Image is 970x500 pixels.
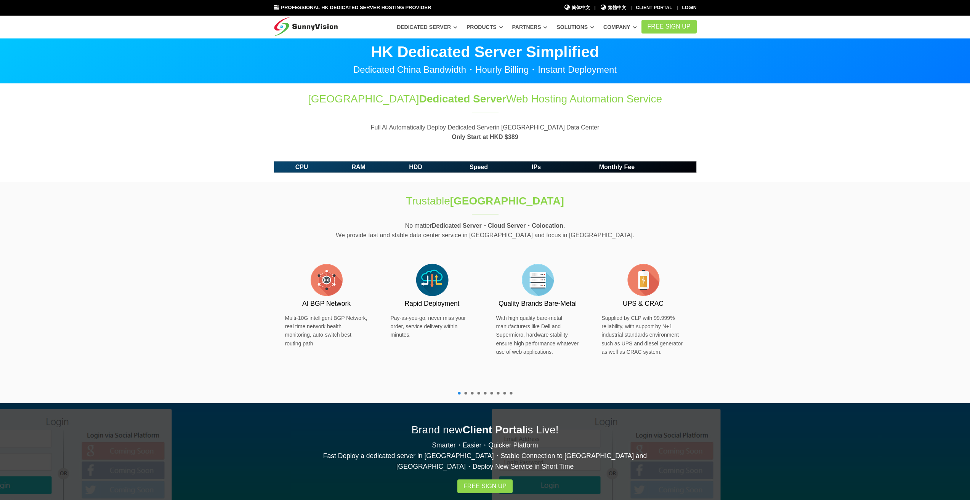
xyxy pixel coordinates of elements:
[330,161,388,173] th: RAM
[636,5,672,10] a: Client Portal
[467,20,503,34] a: Products
[603,20,637,34] a: Company
[397,20,457,34] a: Dedicated Server
[308,261,346,299] img: flat-internet.png
[274,221,697,240] p: No matter . We provide fast and stable data center service in [GEOGRAPHIC_DATA] and focus in [GEO...
[432,222,563,229] strong: Dedicated Server・Cloud Server・Colocation
[462,424,525,436] strong: Client Portal
[450,195,564,207] strong: [GEOGRAPHIC_DATA]
[496,314,579,356] p: With high quality bare-metal manufacturers like Dell and Supermicro, hardware stability ensure hi...
[444,161,513,173] th: Speed
[602,299,685,308] h3: UPS & CRAC
[274,161,330,173] th: CPU
[274,65,697,74] p: Dedicated China Bandwidth・Hourly Billing・Instant Deployment
[496,299,579,308] h3: Quality Brands Bare-Metal
[274,44,697,59] p: HK Dedicated Server Simplified
[358,193,612,208] h1: Trustable
[274,123,697,142] p: Full AI Automatically Deploy Dedicated Serverin [GEOGRAPHIC_DATA] Data Center
[519,261,557,299] img: flat-server-alt.png
[391,314,474,339] p: Pay-as-you-go, never miss your order, service delivery within minutes.
[624,261,662,299] img: flat-battery.png
[388,161,444,173] th: HDD
[630,4,632,11] li: |
[457,479,513,493] a: Free Sign Up
[281,5,431,10] span: Professional HK Dedicated Server Hosting Provider
[285,299,368,308] h3: AI BGP Network
[452,134,518,140] strong: Only Start at HKD $389
[274,422,697,437] h2: Brand new is Live!
[677,4,678,11] li: |
[413,261,451,299] img: flat-cloud-in-out.png
[641,20,697,34] a: FREE Sign Up
[285,314,368,348] p: Multi-10G intelligent BGP Network, real time network health monitoring, auto-switch best routing ...
[682,5,697,10] a: Login
[419,93,506,105] span: Dedicated Server
[602,314,685,356] p: Supplied by CLP with 99.999% reliability, with support by N+1 industrial standards environment su...
[274,91,697,106] h1: [GEOGRAPHIC_DATA] Web Hosting Automation Service
[512,20,548,34] a: Partners
[513,161,559,173] th: IPs
[559,161,675,173] th: Monthly Fee
[274,440,697,472] p: Smarter・Easier・Quicker Platform Fast Deploy a dedicated server in [GEOGRAPHIC_DATA]・Stable Connec...
[391,299,474,308] h3: Rapid Deployment
[594,4,595,11] li: |
[600,4,626,11] a: 繁體中文
[564,4,590,11] a: 简体中文
[556,20,594,34] a: Solutions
